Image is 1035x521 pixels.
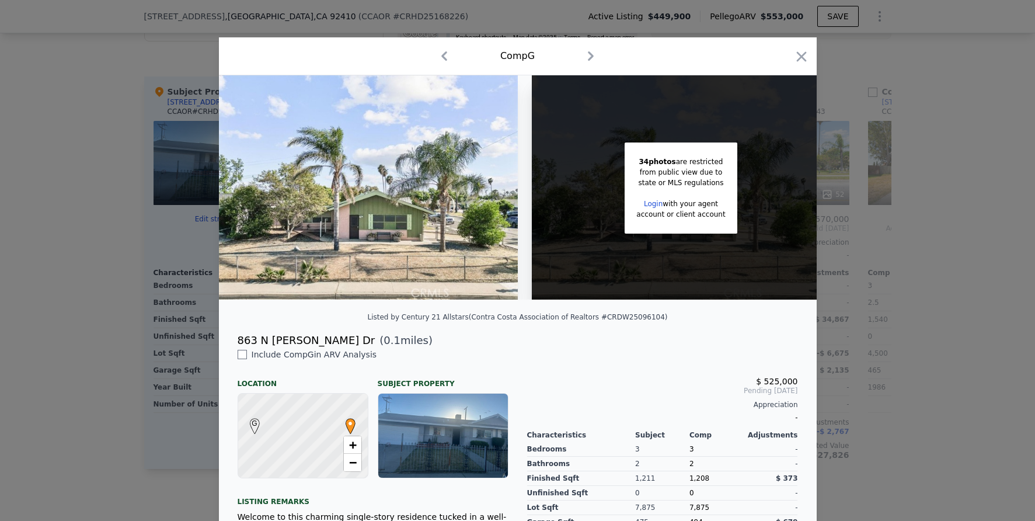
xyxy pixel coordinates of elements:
[344,454,361,471] a: Zoom out
[349,455,356,470] span: −
[744,486,798,501] div: -
[238,332,375,349] div: 863 N [PERSON_NAME] Dr
[635,501,689,515] div: 7,875
[367,313,667,321] div: Listed by Century 21 Allstars (Contra Costa Association of Realtors #CRDW25096104)
[635,430,689,440] div: Subject
[349,437,356,452] span: +
[247,418,254,425] div: G
[776,474,798,482] span: $ 373
[375,332,433,349] span: ( miles)
[644,200,663,208] a: Login
[635,442,689,457] div: 3
[744,430,798,440] div: Adjustments
[527,486,636,501] div: Unfinished Sqft
[219,75,518,300] img: Property Img
[744,442,798,457] div: -
[527,471,636,486] div: Finished Sqft
[527,386,798,395] span: Pending [DATE]
[343,415,358,432] span: •
[744,501,798,515] div: -
[527,442,636,457] div: Bedrooms
[689,503,709,512] span: 7,875
[689,457,744,471] div: 2
[636,178,725,188] div: state or MLS regulations
[689,430,744,440] div: Comp
[238,488,508,506] div: Listing remarks
[639,158,675,166] span: 34 photos
[500,49,535,63] div: Comp G
[343,418,350,425] div: •
[527,409,798,426] div: -
[689,489,694,497] span: 0
[635,486,689,501] div: 0
[527,430,636,440] div: Characteristics
[689,474,709,482] span: 1,208
[689,445,694,453] span: 3
[378,370,508,388] div: Subject Property
[247,418,263,429] span: G
[527,457,636,471] div: Bathrooms
[636,157,725,167] div: are restricted
[663,200,718,208] span: with your agent
[384,334,400,346] span: 0.1
[527,400,798,409] div: Appreciation
[756,377,797,386] span: $ 525,000
[238,370,368,388] div: Location
[247,350,382,359] span: Include Comp G in ARV Analysis
[635,457,689,471] div: 2
[744,457,798,471] div: -
[636,209,725,220] div: account or client account
[527,501,636,515] div: Lot Sqft
[635,471,689,486] div: 1,211
[636,167,725,178] div: from public view due to
[344,436,361,454] a: Zoom in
